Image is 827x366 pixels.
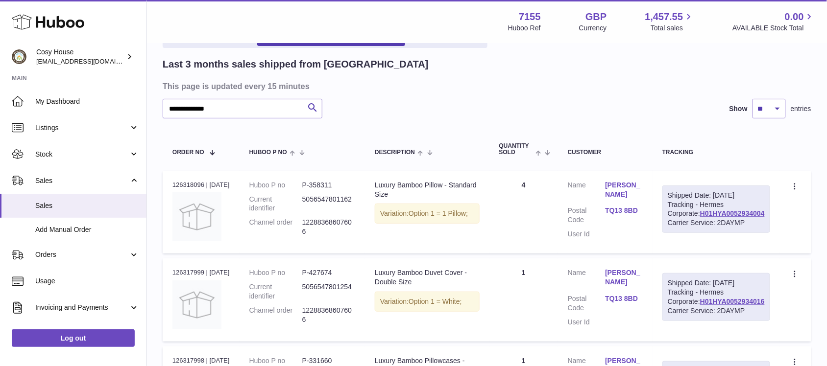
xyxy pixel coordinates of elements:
[700,297,765,305] a: H01HYA0052934016
[605,181,643,199] a: [PERSON_NAME]
[302,356,355,366] dd: P-331660
[499,143,533,156] span: Quantity Sold
[302,181,355,190] dd: P-358311
[645,10,695,33] a: 1,457.55 Total sales
[172,192,221,241] img: no-photo.jpg
[172,280,221,329] img: no-photo.jpg
[489,258,558,341] td: 1
[568,318,606,327] dt: User Id
[249,181,302,190] dt: Huboo P no
[668,306,765,316] div: Carrier Service: 2DAYMP
[645,10,683,23] span: 1,457.55
[302,218,355,236] dd: 12288368607606
[249,306,302,324] dt: Channel order
[489,171,558,253] td: 4
[249,356,302,366] dt: Huboo P no
[409,209,468,217] span: Option 1 = 1 Pillow;
[375,204,480,224] div: Variation:
[12,329,135,347] a: Log out
[662,273,770,321] div: Tracking - Hermes Corporate:
[375,149,415,156] span: Description
[172,149,204,156] span: Order No
[730,104,748,114] label: Show
[700,209,765,217] a: H01HYA0052934004
[375,181,480,199] div: Luxury Bamboo Pillow - Standard Size
[249,195,302,213] dt: Current identifier
[163,81,809,91] h3: This page is updated every 15 minutes
[605,206,643,215] a: TQ13 8BD
[35,123,129,133] span: Listings
[35,176,129,185] span: Sales
[172,268,230,277] div: 126317999 | [DATE]
[12,49,26,64] img: info@wholesomegoods.com
[732,23,815,33] span: AVAILABLE Stock Total
[35,303,129,312] span: Invoicing and Payments
[785,10,804,23] span: 0.00
[579,23,607,33] div: Currency
[508,23,541,33] div: Huboo Ref
[585,10,607,23] strong: GBP
[35,150,129,159] span: Stock
[668,278,765,288] div: Shipped Date: [DATE]
[35,276,139,286] span: Usage
[568,268,606,289] dt: Name
[163,58,429,71] h2: Last 3 months sales shipped from [GEOGRAPHIC_DATA]
[568,149,643,156] div: Customer
[302,282,355,301] dd: 5056547801254
[35,225,139,234] span: Add Manual Order
[732,10,815,33] a: 0.00 AVAILABLE Stock Total
[568,181,606,202] dt: Name
[791,104,811,114] span: entries
[568,294,606,313] dt: Postal Code
[668,191,765,200] div: Shipped Date: [DATE]
[36,47,124,66] div: Cosy House
[249,282,302,301] dt: Current identifier
[605,268,643,287] a: [PERSON_NAME]
[568,206,606,225] dt: Postal Code
[668,218,765,228] div: Carrier Service: 2DAYMP
[409,297,462,305] span: Option 1 = White;
[249,149,287,156] span: Huboo P no
[302,195,355,213] dd: 5056547801162
[568,229,606,239] dt: User Id
[662,149,770,156] div: Tracking
[172,181,230,189] div: 126318096 | [DATE]
[249,268,302,277] dt: Huboo P no
[35,250,129,259] span: Orders
[605,294,643,303] a: TQ13 8BD
[35,201,139,210] span: Sales
[375,292,480,312] div: Variation:
[519,10,541,23] strong: 7155
[302,306,355,324] dd: 12288368607606
[36,57,144,65] span: [EMAIL_ADDRESS][DOMAIN_NAME]
[375,268,480,287] div: Luxury Bamboo Duvet Cover - Double Size
[172,356,230,365] div: 126317998 | [DATE]
[35,97,139,106] span: My Dashboard
[302,268,355,277] dd: P-427674
[662,185,770,233] div: Tracking - Hermes Corporate:
[249,218,302,236] dt: Channel order
[651,23,694,33] span: Total sales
